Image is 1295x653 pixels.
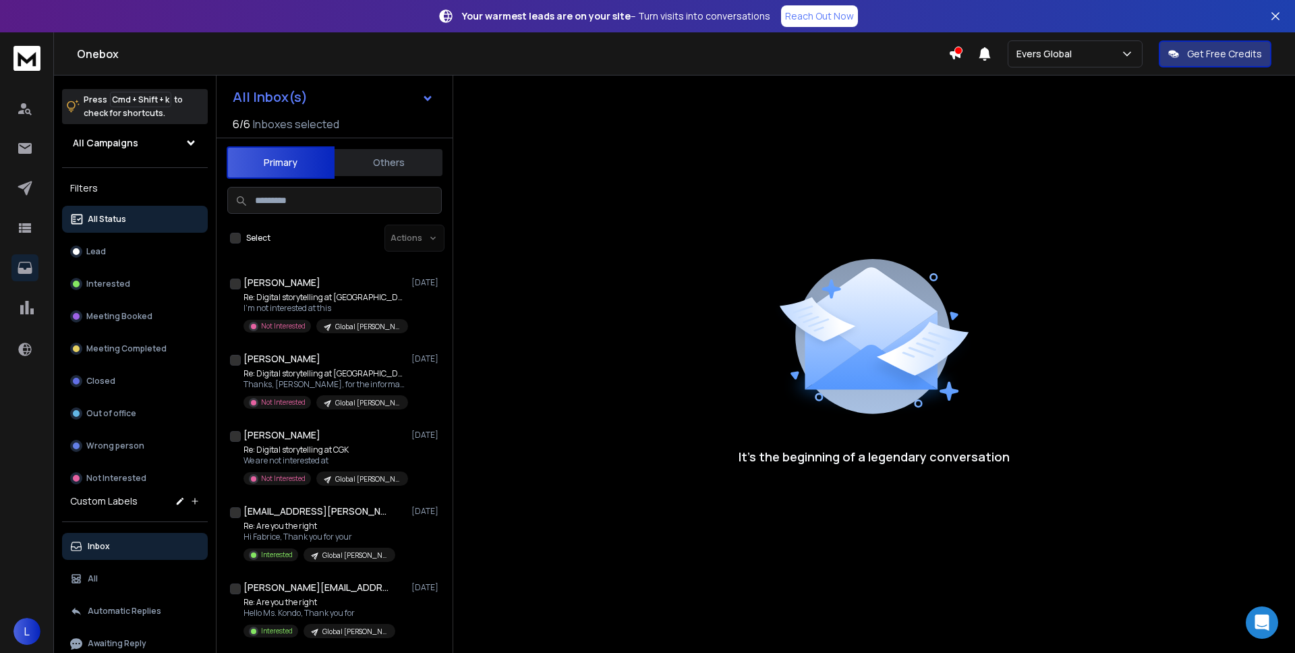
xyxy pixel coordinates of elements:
[243,521,395,532] p: Re: Are you the right
[411,506,442,517] p: [DATE]
[261,474,306,484] p: Not Interested
[222,84,444,111] button: All Inbox(s)
[62,335,208,362] button: Meeting Completed
[462,9,631,22] strong: Your warmest leads are on your site
[86,473,146,484] p: Not Interested
[86,343,167,354] p: Meeting Completed
[1187,47,1262,61] p: Get Free Credits
[243,445,405,455] p: Re: Digital storytelling at CGK
[781,5,858,27] a: Reach Out Now
[62,565,208,592] button: All
[261,397,306,407] p: Not Interested
[62,533,208,560] button: Inbox
[88,214,126,225] p: All Status
[261,626,293,636] p: Interested
[62,206,208,233] button: All Status
[84,93,183,120] p: Press to check for shortcuts.
[411,277,442,288] p: [DATE]
[253,116,339,132] h3: Inboxes selected
[1246,606,1278,639] div: Open Intercom Messenger
[411,353,442,364] p: [DATE]
[1159,40,1271,67] button: Get Free Credits
[88,638,146,649] p: Awaiting Reply
[88,541,110,552] p: Inbox
[243,597,395,608] p: Re: Are you the right
[261,321,306,331] p: Not Interested
[86,279,130,289] p: Interested
[13,618,40,645] button: L
[243,455,405,466] p: We are not interested at
[243,532,395,542] p: Hi Fabrice, Thank you for your
[62,368,208,395] button: Closed
[261,550,293,560] p: Interested
[243,505,392,518] h1: [EMAIL_ADDRESS][PERSON_NAME][DOMAIN_NAME]
[62,465,208,492] button: Not Interested
[322,627,387,637] p: Global [PERSON_NAME]-[GEOGRAPHIC_DATA]-Safe
[243,368,405,379] p: Re: Digital storytelling at [GEOGRAPHIC_DATA]
[785,9,854,23] p: Reach Out Now
[462,9,770,23] p: – Turn visits into conversations
[335,148,442,177] button: Others
[62,400,208,427] button: Out of office
[411,430,442,441] p: [DATE]
[86,441,144,451] p: Wrong person
[86,376,115,387] p: Closed
[243,379,405,390] p: Thanks, [PERSON_NAME], for the information
[246,233,270,244] label: Select
[86,408,136,419] p: Out of office
[243,608,395,619] p: Hello Ms. Kondo, Thank you for
[335,398,400,408] p: Global [PERSON_NAME]-[GEOGRAPHIC_DATA]-Safe
[86,311,152,322] p: Meeting Booked
[77,46,948,62] h1: Onebox
[411,582,442,593] p: [DATE]
[73,136,138,150] h1: All Campaigns
[322,550,387,561] p: Global [PERSON_NAME]-[GEOGRAPHIC_DATA]-Safe
[243,292,405,303] p: Re: Digital storytelling at [GEOGRAPHIC_DATA]
[62,271,208,297] button: Interested
[62,238,208,265] button: Lead
[88,573,98,584] p: All
[243,428,320,442] h1: [PERSON_NAME]
[110,92,171,107] span: Cmd + Shift + k
[62,432,208,459] button: Wrong person
[62,598,208,625] button: Automatic Replies
[243,276,320,289] h1: [PERSON_NAME]
[13,46,40,71] img: logo
[233,116,250,132] span: 6 / 6
[1016,47,1077,61] p: Evers Global
[227,146,335,179] button: Primary
[70,494,138,508] h3: Custom Labels
[233,90,308,104] h1: All Inbox(s)
[88,606,161,617] p: Automatic Replies
[62,303,208,330] button: Meeting Booked
[62,179,208,198] h3: Filters
[335,322,400,332] p: Global [PERSON_NAME]-[GEOGRAPHIC_DATA]-Safe
[243,303,405,314] p: I'm not interested at this
[243,581,392,594] h1: [PERSON_NAME][EMAIL_ADDRESS][DOMAIN_NAME]
[739,447,1010,466] p: It’s the beginning of a legendary conversation
[243,352,320,366] h1: [PERSON_NAME]
[335,474,400,484] p: Global [PERSON_NAME]-[GEOGRAPHIC_DATA]-Safe
[62,130,208,157] button: All Campaigns
[86,246,106,257] p: Lead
